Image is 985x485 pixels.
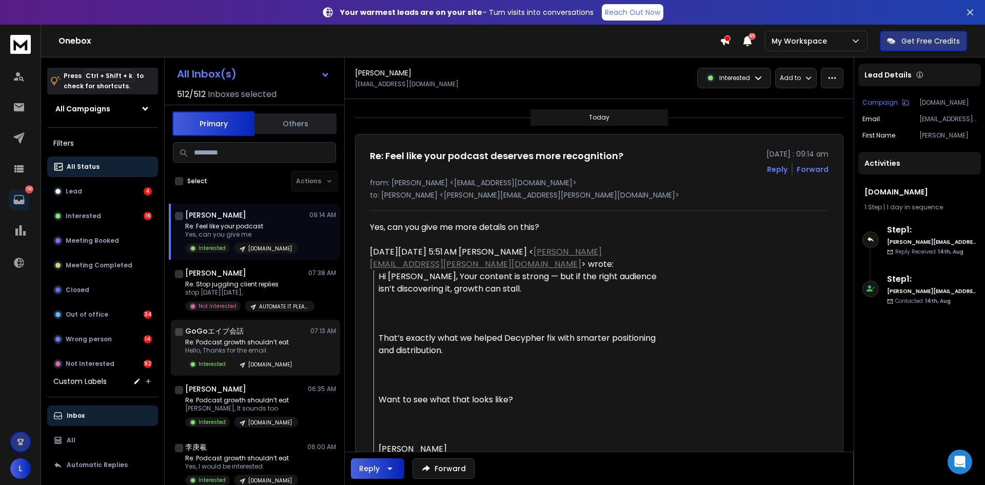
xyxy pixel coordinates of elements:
p: Add to [780,74,801,82]
button: Closed [47,280,158,300]
p: [EMAIL_ADDRESS][DOMAIN_NAME] [919,115,977,123]
h3: Filters [47,136,158,150]
p: Automatic Replies [67,461,128,469]
p: Today [589,113,609,122]
p: [PERSON_NAME], It sounds too [185,404,298,413]
p: stop [DATE][DATE], [185,288,308,297]
div: 16 [144,212,152,220]
h1: GoGoエイブ会話 [185,326,244,336]
p: Hello, Thanks for the email. [185,346,298,355]
button: Not Interested92 [47,354,158,374]
p: [DATE] : 09:14 am [766,149,829,159]
button: Lead4 [47,181,158,202]
span: 14th, Aug [925,297,951,305]
p: Closed [66,286,89,294]
span: 50 [748,33,756,40]
h1: Onebox [58,35,720,47]
h6: Step 1 : [887,224,977,236]
a: Reach Out Now [602,4,663,21]
h1: [PERSON_NAME] [185,210,246,220]
p: Yes, can you give me [185,230,298,239]
p: Out of office [66,311,108,319]
button: Reply [767,164,787,174]
p: Get Free Credits [901,36,960,46]
p: [EMAIL_ADDRESS][DOMAIN_NAME] [355,80,459,88]
div: 34 [144,311,152,319]
p: 07:38 AM [308,269,336,277]
p: Reach Out Now [605,7,660,17]
h6: Step 1 : [887,273,977,285]
h1: [PERSON_NAME] [355,68,411,78]
a: 160 [9,189,29,210]
p: Lead Details [864,70,912,80]
div: Activities [858,152,981,174]
h1: All Inbox(s) [177,69,237,79]
p: Not Interested [199,302,237,310]
button: Wrong person14 [47,329,158,350]
blockquote: Hi [PERSON_NAME], Your content is strong — but if the right audience isn’t discovering it, growth... [373,270,669,468]
div: 14 [144,335,152,343]
button: All Campaigns [47,99,158,119]
p: All Status [67,163,100,171]
button: Meeting Booked [47,230,158,251]
p: Inbox [67,412,85,420]
button: L [10,458,31,479]
p: Reply Received [895,248,963,256]
div: | [864,203,975,211]
p: Interested [199,476,226,484]
button: Meeting Completed [47,255,158,276]
div: Open Intercom Messenger [948,450,972,474]
h1: [DOMAIN_NAME] [864,187,975,197]
p: Not Interested [66,360,114,368]
p: [DOMAIN_NAME] [919,99,977,107]
div: Forward [797,164,829,174]
p: [DOMAIN_NAME] [248,419,292,426]
h3: Inboxes selected [208,88,277,101]
p: [DOMAIN_NAME] [248,245,292,253]
div: [DATE][DATE] 5:51 AM [PERSON_NAME] < > wrote: [370,246,669,270]
p: [PERSON_NAME] [919,131,977,140]
button: Reply [351,458,404,479]
h1: 李庚羲 [185,442,207,452]
h1: [PERSON_NAME] [185,384,246,394]
p: My Workspace [772,36,831,46]
p: Interested [199,360,226,368]
p: Re: Podcast growth shouldn’t eat [185,454,298,462]
div: Reply [359,463,380,474]
p: Interested [66,212,101,220]
h1: All Campaigns [55,104,110,114]
p: to: [PERSON_NAME] <[PERSON_NAME][EMAIL_ADDRESS][PERSON_NAME][DOMAIN_NAME]> [370,190,829,200]
p: Interested [719,74,750,82]
span: 1 Step [864,203,882,211]
button: Out of office34 [47,304,158,325]
button: Automatic Replies [47,455,158,475]
button: Others [254,112,337,135]
p: Meeting Booked [66,237,119,245]
h1: [PERSON_NAME] [185,268,246,278]
h6: [PERSON_NAME][EMAIL_ADDRESS][PERSON_NAME][DOMAIN_NAME] [887,238,977,246]
h6: [PERSON_NAME][EMAIL_ADDRESS][PERSON_NAME][DOMAIN_NAME] [887,287,977,295]
p: – Turn visits into conversations [340,7,594,17]
a: [PERSON_NAME][EMAIL_ADDRESS][PERSON_NAME][DOMAIN_NAME] [370,246,602,270]
p: Email [862,115,880,123]
p: All [67,436,75,444]
p: Lead [66,187,82,196]
button: Primary [172,111,254,136]
p: Meeting Completed [66,261,132,269]
p: Press to check for shortcuts. [64,71,144,91]
p: Campaign [862,99,898,107]
span: Ctrl + Shift + k [84,70,134,82]
h3: Custom Labels [53,376,107,386]
p: 160 [25,185,33,193]
p: 06:00 AM [307,443,336,451]
button: Forward [412,458,475,479]
span: 14th, Aug [938,248,963,256]
div: 4 [144,187,152,196]
div: 92 [144,360,152,368]
img: logo [10,35,31,54]
p: [DOMAIN_NAME] [248,477,292,484]
button: Get Free Credits [880,31,967,51]
button: Interested16 [47,206,158,226]
p: Yes, I would be interested. [185,462,298,471]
